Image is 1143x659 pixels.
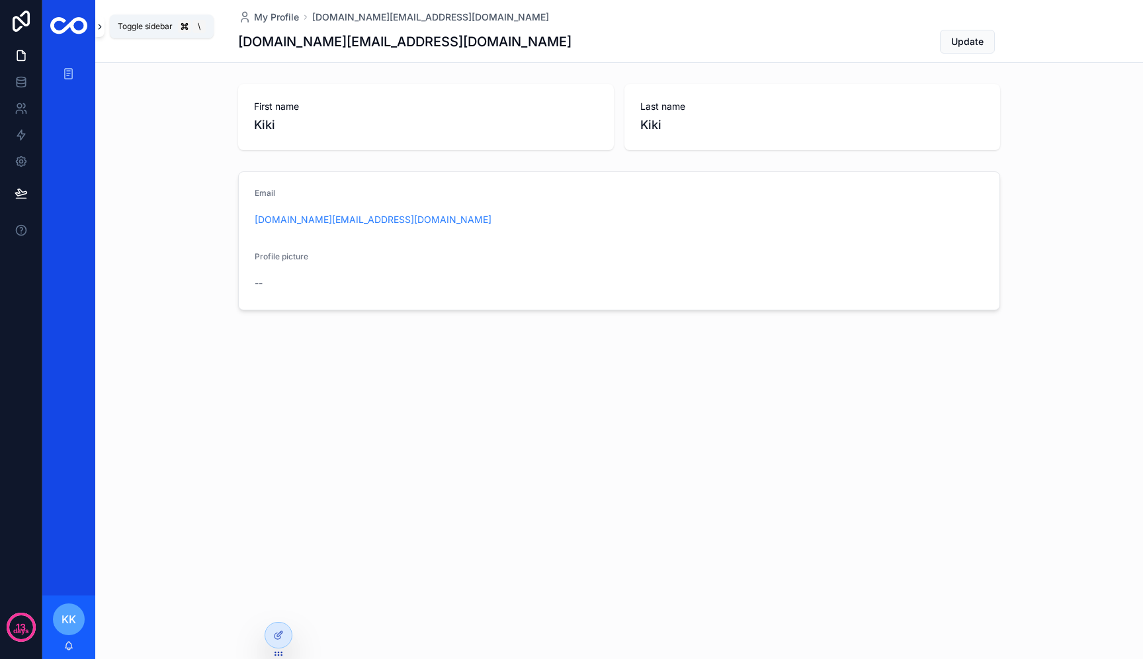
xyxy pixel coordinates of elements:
a: [DOMAIN_NAME][EMAIL_ADDRESS][DOMAIN_NAME] [312,11,549,24]
a: My Profile [238,11,299,24]
span: Kiki [640,116,984,134]
div: scrollable content [42,53,95,103]
a: [DOMAIN_NAME][EMAIL_ADDRESS][DOMAIN_NAME] [255,213,491,226]
span: Toggle sidebar [118,21,173,32]
span: -- [255,277,263,290]
h1: [DOMAIN_NAME][EMAIL_ADDRESS][DOMAIN_NAME] [238,32,571,51]
img: App logo [50,17,87,36]
span: Last name [640,100,984,113]
span: Profile picture [255,251,308,261]
span: \ [194,21,204,32]
p: 13 [16,621,26,634]
span: First name [254,100,598,113]
span: My Profile [254,11,299,24]
span: Email [255,188,275,198]
span: Kiki [254,116,598,134]
p: days [13,626,29,637]
button: Update [940,30,995,54]
span: Update [951,35,984,48]
span: KK [62,611,76,627]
